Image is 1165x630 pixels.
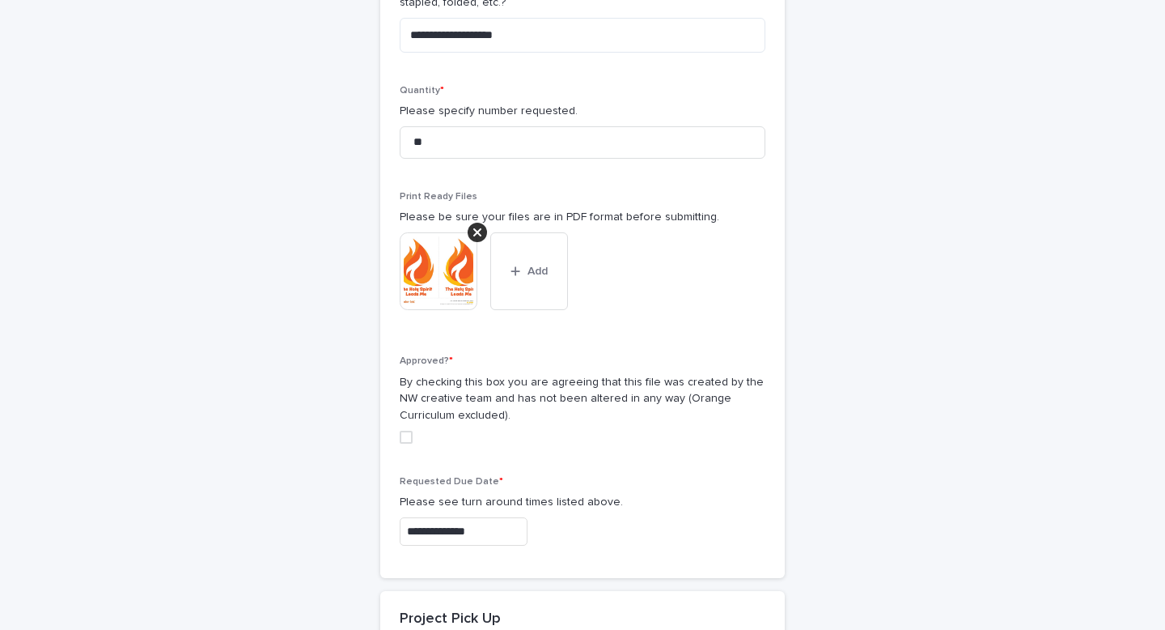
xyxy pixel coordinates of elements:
p: Please see turn around times listed above. [400,494,765,511]
button: Add [490,232,568,310]
span: Requested Due Date [400,477,503,487]
p: Please be sure your files are in PDF format before submitting. [400,209,765,226]
span: Add [527,266,548,277]
p: Please specify number requested. [400,103,765,120]
span: Print Ready Files [400,192,477,202]
h2: Project Pick Up [400,611,501,628]
span: Approved? [400,356,453,366]
p: By checking this box you are agreeing that this file was created by the NW creative team and has ... [400,374,765,424]
span: Quantity [400,86,444,96]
